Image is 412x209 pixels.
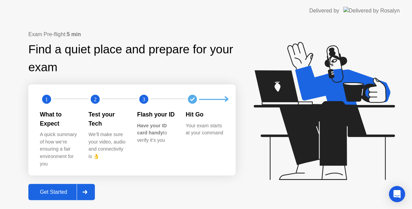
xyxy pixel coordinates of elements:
div: Exam Pre-flight: [28,30,236,38]
div: Get Started [30,189,77,195]
div: Delivered by [309,7,339,15]
img: Delivered by Rosalyn [343,7,400,15]
b: 5 min [67,31,81,37]
text: 3 [143,96,145,103]
text: 1 [45,96,48,103]
div: Open Intercom Messenger [389,186,405,202]
div: Your exam starts at your command [186,122,224,137]
button: Get Started [28,184,95,200]
div: What to Expect [40,110,78,128]
b: Have your ID card handy [137,123,167,136]
div: A quick summary of how we’re ensuring a fair environment for you [40,131,78,167]
div: to verify it’s you [137,122,175,144]
div: Test your Tech [88,110,126,128]
text: 2 [94,96,97,103]
div: Hit Go [186,110,224,119]
div: We’ll make sure your video, audio and connectivity is 👌 [88,131,126,160]
div: Flash your ID [137,110,175,119]
div: Find a quiet place and prepare for your exam [28,41,236,76]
